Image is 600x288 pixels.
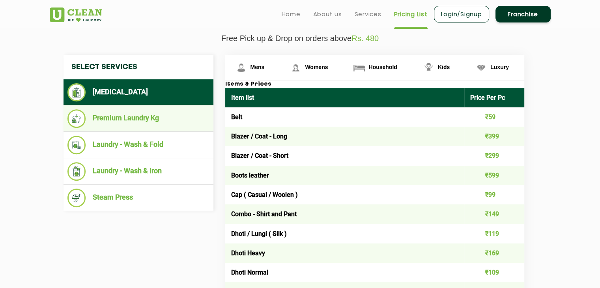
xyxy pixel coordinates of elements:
td: ₹59 [464,107,524,127]
img: Laundry - Wash & Iron [67,162,86,181]
img: UClean Laundry and Dry Cleaning [50,7,102,22]
span: Kids [438,64,450,70]
th: Item list [225,88,465,107]
img: Premium Laundry Kg [67,109,86,128]
li: [MEDICAL_DATA] [67,83,209,101]
td: ₹99 [464,185,524,204]
a: Pricing List [394,9,428,19]
li: Laundry - Wash & Fold [67,136,209,154]
img: Luxury [474,61,488,75]
img: Womens [289,61,303,75]
td: ₹119 [464,224,524,243]
span: Household [368,64,397,70]
td: Belt [225,107,465,127]
td: ₹599 [464,166,524,185]
td: ₹299 [464,146,524,165]
td: Dhoti / Lungi ( Silk ) [225,224,465,243]
td: Dhoti Normal [225,263,465,282]
td: ₹399 [464,127,524,146]
span: Rs. 480 [351,34,379,43]
li: Premium Laundry Kg [67,109,209,128]
img: Household [352,61,366,75]
li: Steam Press [67,189,209,207]
td: Cap ( Casual / Woolen ) [225,185,465,204]
img: Laundry - Wash & Fold [67,136,86,154]
img: Steam Press [67,189,86,207]
a: About us [313,9,342,19]
img: Mens [234,61,248,75]
span: Luxury [490,64,509,70]
td: Blazer / Coat - Long [225,127,465,146]
h3: Items & Prices [225,81,524,88]
td: Boots leather [225,166,465,185]
span: Womens [305,64,328,70]
td: ₹149 [464,204,524,224]
td: Blazer / Coat - Short [225,146,465,165]
td: ₹109 [464,263,524,282]
a: Franchise [495,6,551,22]
a: Login/Signup [434,6,489,22]
img: Dry Cleaning [67,83,86,101]
span: Mens [250,64,265,70]
a: Services [355,9,381,19]
td: Dhoti Heavy [225,243,465,263]
img: Kids [422,61,436,75]
li: Laundry - Wash & Iron [67,162,209,181]
h4: Select Services [64,55,213,79]
p: Free Pick up & Drop on orders above [50,34,551,43]
a: Home [282,9,301,19]
th: Price Per Pc [464,88,524,107]
td: ₹169 [464,243,524,263]
td: Combo - Shirt and Pant [225,204,465,224]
